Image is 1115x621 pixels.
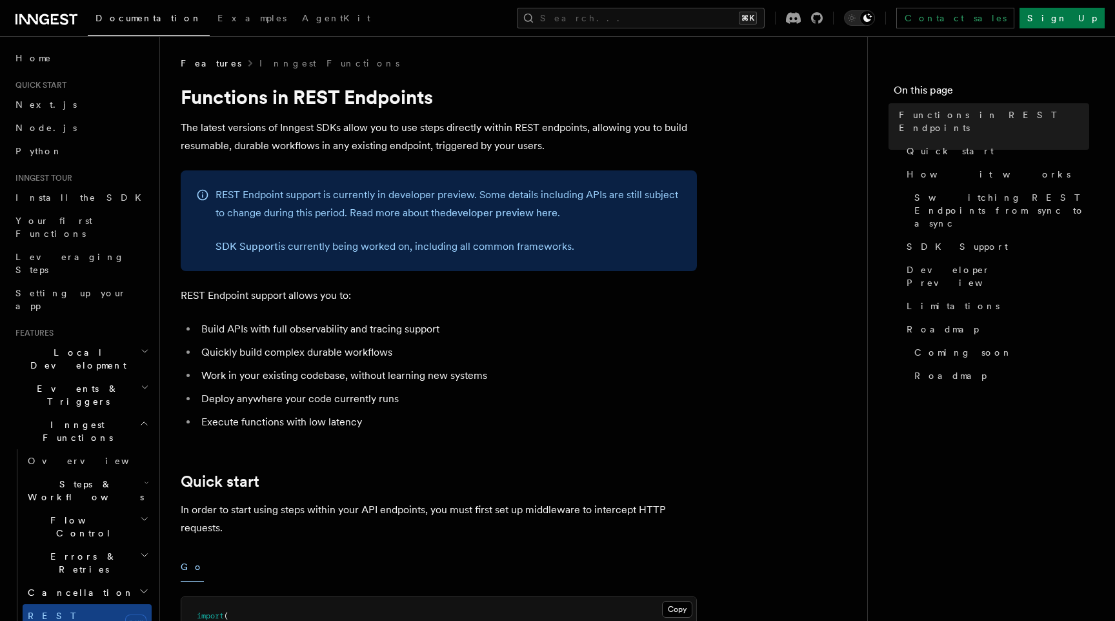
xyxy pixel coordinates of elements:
[210,4,294,35] a: Examples
[909,341,1089,364] a: Coming soon
[446,207,557,219] a: developer preview here
[181,473,259,491] a: Quick start
[907,323,979,336] span: Roadmap
[907,300,999,312] span: Limitations
[15,192,149,203] span: Install the SDK
[907,168,1070,181] span: How it works
[914,191,1089,230] span: Switching REST Endpoints from sync to async
[1020,8,1105,28] a: Sign Up
[901,163,1089,186] a: How it works
[894,83,1089,103] h4: On this page
[23,514,140,540] span: Flow Control
[10,413,152,449] button: Inngest Functions
[739,12,757,25] kbd: ⌘K
[15,252,125,275] span: Leveraging Steps
[23,550,140,576] span: Errors & Retries
[10,346,141,372] span: Local Development
[10,139,152,163] a: Python
[10,116,152,139] a: Node.js
[224,611,228,620] span: (
[197,320,697,338] li: Build APIs with full observability and tracing support
[216,240,278,252] a: SDK Support
[10,93,152,116] a: Next.js
[181,501,697,537] p: In order to start using steps within your API endpoints, you must first set up middleware to inte...
[259,57,399,70] a: Inngest Functions
[901,318,1089,341] a: Roadmap
[901,235,1089,258] a: SDK Support
[15,52,52,65] span: Home
[15,216,92,239] span: Your first Functions
[216,186,681,222] p: REST Endpoint support is currently in developer preview. Some details including APIs are still su...
[15,123,77,133] span: Node.js
[907,145,994,158] span: Quick start
[216,238,681,256] p: is currently being worked on, including all common frameworks.
[23,581,152,604] button: Cancellation
[181,287,697,305] p: REST Endpoint support allows you to:
[10,46,152,70] a: Home
[197,390,697,408] li: Deploy anywhere your code currently runs
[23,449,152,473] a: Overview
[181,85,697,108] h1: Functions in REST Endpoints
[294,4,378,35] a: AgentKit
[907,240,1008,253] span: SDK Support
[10,377,152,413] button: Events & Triggers
[894,103,1089,139] a: Functions in REST Endpoints
[901,139,1089,163] a: Quick start
[23,509,152,545] button: Flow Control
[15,99,77,110] span: Next.js
[901,294,1089,318] a: Limitations
[181,119,697,155] p: The latest versions of Inngest SDKs allow you to use steps directly within REST endpoints, allowi...
[907,263,1089,289] span: Developer Preview
[28,456,161,466] span: Overview
[909,186,1089,235] a: Switching REST Endpoints from sync to async
[23,478,144,504] span: Steps & Workflows
[10,281,152,318] a: Setting up your app
[914,369,987,382] span: Roadmap
[15,146,63,156] span: Python
[896,8,1014,28] a: Contact sales
[844,10,875,26] button: Toggle dark mode
[197,343,697,361] li: Quickly build complex durable workflows
[88,4,210,36] a: Documentation
[23,545,152,581] button: Errors & Retries
[23,586,134,599] span: Cancellation
[10,209,152,245] a: Your first Functions
[197,611,224,620] span: import
[10,186,152,209] a: Install the SDK
[901,258,1089,294] a: Developer Preview
[217,13,286,23] span: Examples
[10,382,141,408] span: Events & Triggers
[899,108,1089,134] span: Functions in REST Endpoints
[23,473,152,509] button: Steps & Workflows
[181,553,204,582] button: Go
[10,328,54,338] span: Features
[909,364,1089,387] a: Roadmap
[15,288,126,311] span: Setting up your app
[302,13,370,23] span: AgentKit
[197,413,697,431] li: Execute functions with low latency
[10,173,72,183] span: Inngest tour
[10,341,152,377] button: Local Development
[10,245,152,281] a: Leveraging Steps
[10,80,66,90] span: Quick start
[662,601,692,618] button: Copy
[197,367,697,385] li: Work in your existing codebase, without learning new systems
[10,418,139,444] span: Inngest Functions
[517,8,765,28] button: Search...⌘K
[95,13,202,23] span: Documentation
[914,346,1012,359] span: Coming soon
[181,57,241,70] span: Features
